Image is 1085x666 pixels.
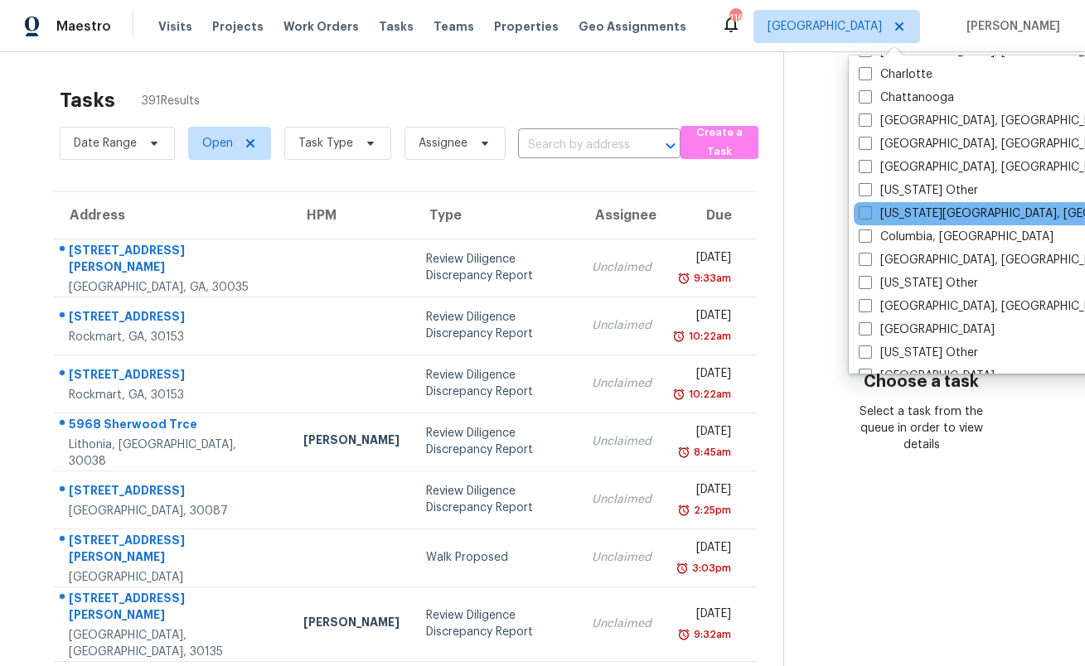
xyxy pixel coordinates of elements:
[864,374,979,390] h3: Choose a task
[60,92,115,109] h2: Tasks
[379,21,414,32] span: Tasks
[853,403,990,453] div: Select a task from the queue in order to view details
[69,308,277,329] div: [STREET_ADDRESS]
[677,502,690,519] img: Overdue Alarm Icon
[960,18,1060,35] span: [PERSON_NAME]
[69,279,277,296] div: [GEOGRAPHIC_DATA], GA, 30035
[859,229,1054,245] label: Columbia, [GEOGRAPHIC_DATA]
[689,560,731,577] div: 3:03pm
[283,18,359,35] span: Work Orders
[690,626,731,643] div: 9:32am
[69,329,277,345] div: Rockmart, GA, 30153
[56,18,111,35] span: Maestro
[426,367,566,400] div: Review Diligence Discrepancy Report
[426,251,566,284] div: Review Diligence Discrepancy Report
[690,444,731,461] div: 8:45am
[53,192,290,239] th: Address
[426,425,566,458] div: Review Diligence Discrepancy Report
[677,444,690,461] img: Overdue Alarm Icon
[298,135,353,152] span: Task Type
[69,503,277,519] div: [GEOGRAPHIC_DATA], 30087
[494,18,559,35] span: Properties
[592,549,651,566] div: Unclaimed
[768,18,882,35] span: [GEOGRAPHIC_DATA]
[690,502,731,519] div: 2:25pm
[158,18,192,35] span: Visits
[592,317,651,334] div: Unclaimed
[859,368,995,384] label: [GEOGRAPHIC_DATA]
[592,259,651,276] div: Unclaimed
[69,387,277,403] div: Rockmart, GA, 30153
[659,134,682,157] button: Open
[676,560,689,577] img: Overdue Alarm Icon
[592,491,651,508] div: Unclaimed
[678,481,731,502] div: [DATE]
[426,549,566,566] div: Walk Proposed
[69,627,277,660] div: [GEOGRAPHIC_DATA], [GEOGRAPHIC_DATA], 30135
[518,133,634,158] input: Search by address
[69,569,277,586] div: [GEOGRAPHIC_DATA]
[74,135,137,152] span: Date Range
[592,615,651,632] div: Unclaimed
[290,192,413,239] th: HPM
[685,386,731,403] div: 10:22am
[413,192,579,239] th: Type
[678,539,731,560] div: [DATE]
[202,135,233,152] span: Open
[579,18,686,35] span: Geo Assignments
[678,423,731,444] div: [DATE]
[859,321,995,338] label: [GEOGRAPHIC_DATA]
[859,66,932,83] label: Charlotte
[212,18,264,35] span: Projects
[69,366,277,387] div: [STREET_ADDRESS]
[69,590,277,627] div: [STREET_ADDRESS][PERSON_NAME]
[690,270,731,287] div: 9:33am
[69,532,277,569] div: [STREET_ADDRESS][PERSON_NAME]
[729,10,741,27] div: 116
[672,386,685,403] img: Overdue Alarm Icon
[434,18,474,35] span: Teams
[69,437,277,470] div: Lithonia, [GEOGRAPHIC_DATA], 30038
[579,192,665,239] th: Assignee
[303,432,400,452] div: [PERSON_NAME]
[685,328,731,345] div: 10:22am
[665,192,757,239] th: Due
[69,482,277,503] div: [STREET_ADDRESS]
[592,375,651,392] div: Unclaimed
[678,249,731,270] div: [DATE]
[69,242,277,279] div: [STREET_ADDRESS][PERSON_NAME]
[678,365,731,386] div: [DATE]
[419,135,467,152] span: Assignee
[672,328,685,345] img: Overdue Alarm Icon
[859,182,978,199] label: [US_STATE] Other
[678,307,731,328] div: [DATE]
[681,126,758,159] button: Create a Task
[677,626,690,643] img: Overdue Alarm Icon
[859,275,978,292] label: [US_STATE] Other
[677,270,690,287] img: Overdue Alarm Icon
[859,345,978,361] label: [US_STATE] Other
[426,483,566,516] div: Review Diligence Discrepancy Report
[69,416,277,437] div: 5968 Sherwood Trce
[592,433,651,450] div: Unclaimed
[426,607,566,640] div: Review Diligence Discrepancy Report
[859,89,954,106] label: Chattanooga
[303,614,400,635] div: [PERSON_NAME]
[426,309,566,342] div: Review Diligence Discrepancy Report
[689,123,750,162] span: Create a Task
[142,93,200,109] span: 391 Results
[678,606,731,626] div: [DATE]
